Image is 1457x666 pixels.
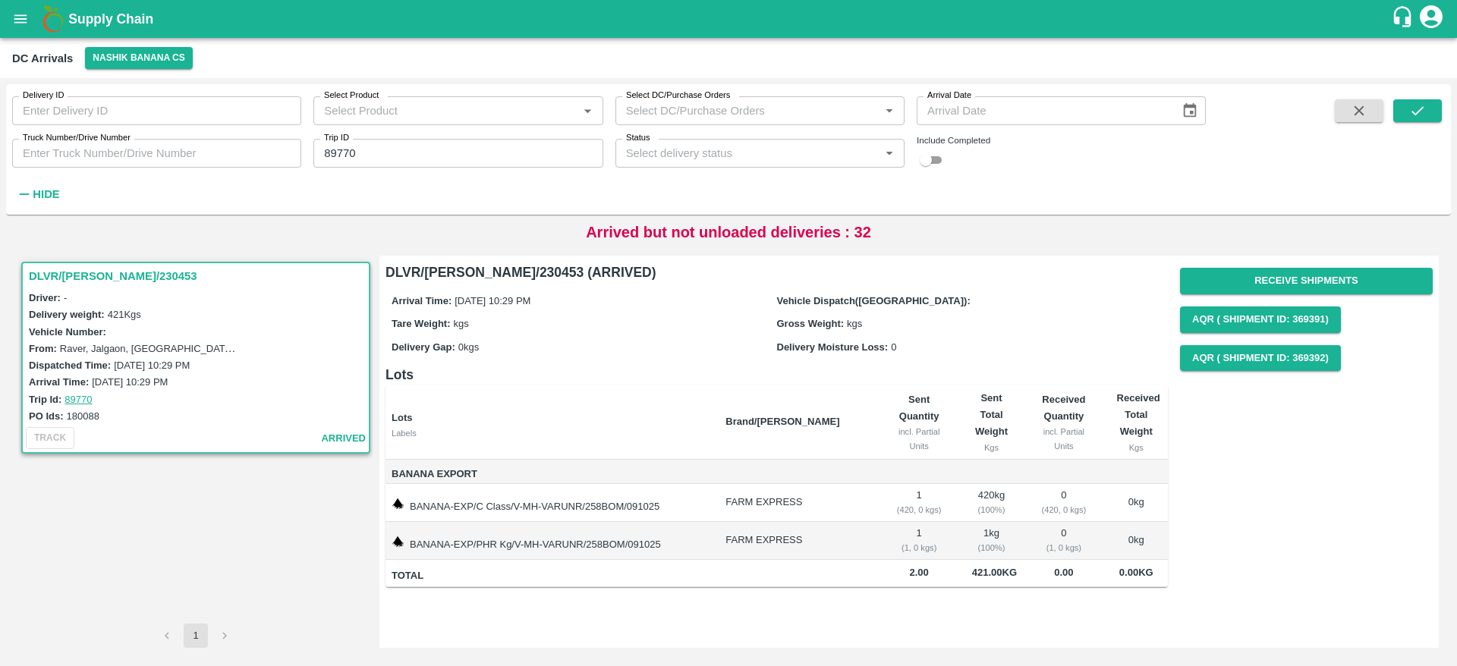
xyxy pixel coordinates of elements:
[321,430,366,448] span: arrived
[777,318,845,329] label: Gross Weight:
[713,484,878,522] td: FARM EXPRESS
[1042,394,1085,422] b: Received Quantity
[64,292,67,303] span: -
[972,567,1017,578] span: 421.00 Kg
[1023,484,1104,522] td: 0
[1035,425,1092,453] div: incl. Partial Units
[92,376,168,388] label: [DATE] 10:29 PM
[67,410,99,422] label: 180088
[29,376,89,388] label: Arrival Time:
[891,341,896,353] span: 0
[1175,96,1204,125] button: Choose date
[891,503,948,517] div: ( 420, 0 kgs)
[392,567,713,585] span: Total
[917,96,1169,125] input: Arrival Date
[1105,522,1168,560] td: 0 kg
[29,309,105,320] label: Delivery weight:
[1105,484,1168,522] td: 0 kg
[29,266,367,286] h3: DLVR/[PERSON_NAME]/230453
[29,394,61,405] label: Trip Id:
[3,2,38,36] button: open drawer
[975,392,1008,438] b: Sent Total Weight
[960,522,1023,560] td: 1 kg
[12,139,301,168] input: Enter Truck Number/Drive Number
[29,292,61,303] label: Driver:
[385,484,713,522] td: BANANA-EXP/C Class/V-MH-VARUNR/258BOM/091025
[385,364,1168,385] h6: Lots
[385,262,1168,283] h6: DLVR/[PERSON_NAME]/230453 (ARRIVED)
[917,134,1206,147] div: Include Completed
[23,90,64,102] label: Delivery ID
[313,139,603,168] input: Enter Trip ID
[927,90,971,102] label: Arrival Date
[1035,541,1092,554] div: ( 1, 0 kgs)
[777,295,971,306] label: Vehicle Dispatch([GEOGRAPHIC_DATA]):
[847,318,862,329] span: kgs
[879,484,960,522] td: 1
[626,90,730,102] label: Select DC/Purchase Orders
[324,90,379,102] label: Select Product
[68,8,1391,30] a: Supply Chain
[972,541,1011,554] div: ( 100 %)
[153,624,239,648] nav: pagination navigation
[1117,392,1160,438] b: Received Total Weight
[392,536,404,548] img: weight
[29,360,111,371] label: Dispatched Time:
[972,441,1011,454] div: Kgs
[455,295,530,306] span: [DATE] 10:29 PM
[324,132,349,144] label: Trip ID
[392,426,713,440] div: Labels
[392,318,451,329] label: Tare Weight:
[713,522,878,560] td: FARM EXPRESS
[392,498,404,510] img: weight
[1180,345,1341,372] button: AQR ( Shipment Id: 369392)
[1418,3,1445,35] div: account of current user
[725,416,839,427] b: Brand/[PERSON_NAME]
[1180,306,1341,333] button: AQR ( Shipment Id: 369391)
[777,341,889,353] label: Delivery Moisture Loss:
[184,624,208,648] button: page 1
[29,326,106,338] label: Vehicle Number:
[880,143,899,163] button: Open
[1023,522,1104,560] td: 0
[12,49,73,68] div: DC Arrivals
[29,343,57,354] label: From:
[385,522,713,560] td: BANANA-EXP/PHR Kg/V-MH-VARUNR/258BOM/091025
[586,221,871,243] p: Arrived but not unloaded deliveries : 32
[972,503,1011,517] div: ( 100 %)
[458,341,479,353] span: 0 kgs
[23,132,131,144] label: Truck Number/Drive Number
[620,101,855,121] input: Select DC/Purchase Orders
[12,96,301,125] input: Enter Delivery ID
[620,143,875,163] input: Select delivery status
[392,412,412,423] b: Lots
[12,181,64,207] button: Hide
[29,410,64,422] label: PO Ids:
[65,394,92,405] a: 89770
[392,295,452,306] label: Arrival Time:
[85,47,193,69] button: Select DC
[960,484,1023,522] td: 420 kg
[114,360,190,371] label: [DATE] 10:29 PM
[1117,441,1156,454] div: Kgs
[454,318,469,329] span: kgs
[68,11,153,27] b: Supply Chain
[891,425,948,453] div: incl. Partial Units
[38,4,68,34] img: logo
[891,564,948,582] span: 2.00
[1391,5,1418,33] div: customer-support
[392,341,455,353] label: Delivery Gap:
[1035,564,1092,582] span: 0.00
[577,101,597,121] button: Open
[899,394,939,422] b: Sent Quantity
[108,309,141,320] label: 421 Kgs
[879,522,960,560] td: 1
[33,188,59,200] strong: Hide
[1119,567,1153,578] span: 0.00 Kg
[60,342,342,354] label: Raver, Jalgaon, [GEOGRAPHIC_DATA], [GEOGRAPHIC_DATA]
[392,466,713,483] span: Banana Export
[1180,268,1433,294] button: Receive Shipments
[880,101,899,121] button: Open
[891,541,948,554] div: ( 1, 0 kgs)
[626,132,650,144] label: Status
